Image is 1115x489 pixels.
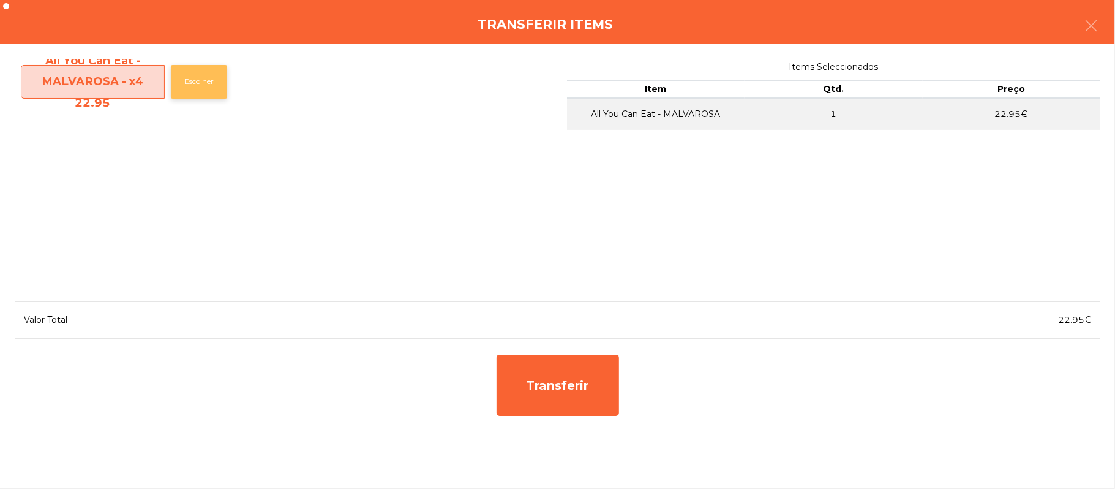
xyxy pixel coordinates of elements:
span: Items Seleccionados [567,59,1101,75]
button: Escolher [171,65,227,99]
div: 22.95 [21,93,164,114]
td: All You Can Eat - MALVAROSA [567,98,745,130]
h4: Transferir items [478,15,613,34]
span: Valor Total [24,314,67,325]
td: 1 [745,98,923,130]
span: All You Can Eat - MALVAROSA - x4 [21,50,164,114]
th: Qtd. [745,80,923,99]
th: Item [567,80,745,99]
td: 22.95€ [923,98,1101,130]
span: 22.95€ [1058,314,1091,325]
th: Preço [923,80,1101,99]
div: Transferir [497,355,619,416]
